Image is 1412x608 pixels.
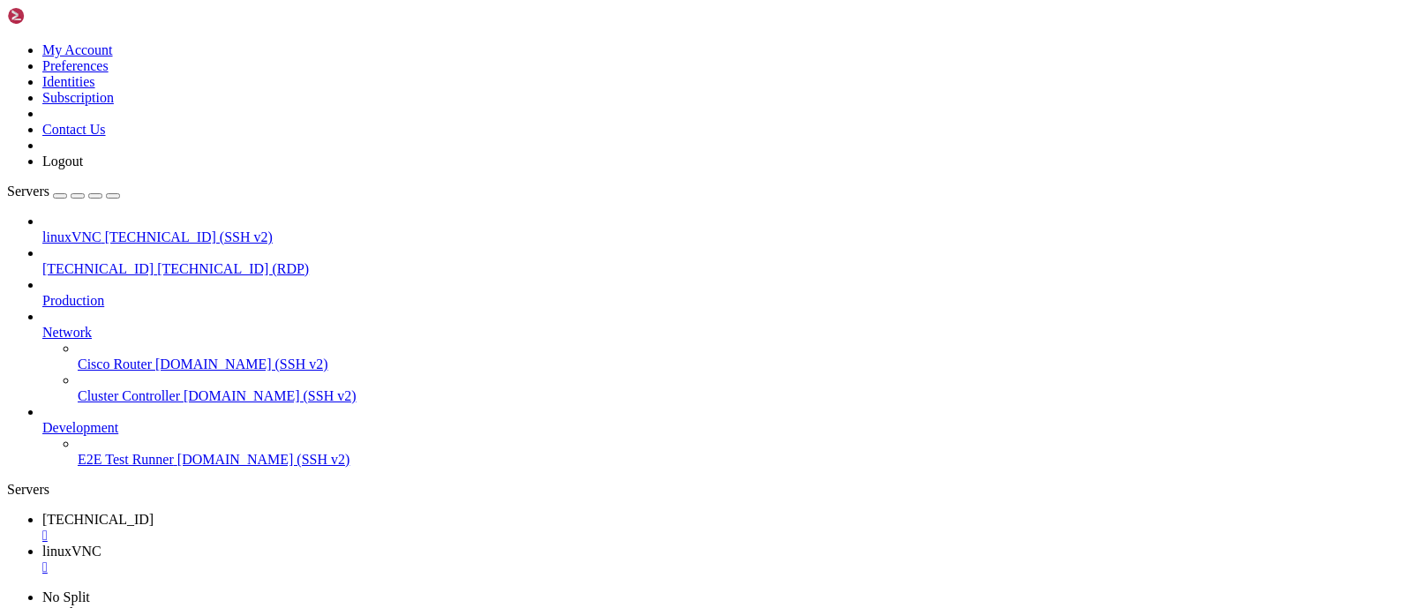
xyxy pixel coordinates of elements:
[42,420,118,435] span: Development
[78,372,1405,404] li: Cluster Controller [DOMAIN_NAME] (SSH v2)
[105,229,273,244] span: [TECHNICAL_ID] (SSH v2)
[42,325,92,340] span: Network
[42,74,95,89] a: Identities
[42,122,106,137] a: Contact Us
[78,388,1405,404] a: Cluster Controller [DOMAIN_NAME] (SSH v2)
[157,261,309,276] span: [TECHNICAL_ID] (RDP)
[78,357,1405,372] a: Cisco Router [DOMAIN_NAME] (SSH v2)
[7,7,109,25] img: Shellngn
[42,293,1405,309] a: Production
[42,544,1405,575] a: linuxVNC
[42,42,113,57] a: My Account
[155,357,328,372] span: [DOMAIN_NAME] (SSH v2)
[42,261,1405,277] a: [TECHNICAL_ID] [TECHNICAL_ID] (RDP)
[42,229,1405,245] a: linuxVNC [TECHNICAL_ID] (SSH v2)
[78,452,174,467] span: E2E Test Runner
[42,90,114,105] a: Subscription
[42,544,101,559] span: linuxVNC
[42,512,154,527] span: [TECHNICAL_ID]
[42,229,101,244] span: linuxVNC
[42,309,1405,404] li: Network
[78,436,1405,468] li: E2E Test Runner [DOMAIN_NAME] (SSH v2)
[42,245,1405,277] li: [TECHNICAL_ID] [TECHNICAL_ID] (RDP)
[42,589,90,604] a: No Split
[177,452,350,467] span: [DOMAIN_NAME] (SSH v2)
[42,325,1405,341] a: Network
[7,482,1405,498] div: Servers
[42,277,1405,309] li: Production
[42,293,104,308] span: Production
[42,214,1405,245] li: linuxVNC [TECHNICAL_ID] (SSH v2)
[42,404,1405,468] li: Development
[7,184,120,199] a: Servers
[78,388,180,403] span: Cluster Controller
[42,512,1405,544] a: 176.102.65.175
[78,341,1405,372] li: Cisco Router [DOMAIN_NAME] (SSH v2)
[7,184,49,199] span: Servers
[42,154,83,169] a: Logout
[78,452,1405,468] a: E2E Test Runner [DOMAIN_NAME] (SSH v2)
[42,261,154,276] span: [TECHNICAL_ID]
[42,559,1405,575] a: 
[78,357,152,372] span: Cisco Router
[184,388,357,403] span: [DOMAIN_NAME] (SSH v2)
[42,420,1405,436] a: Development
[42,528,1405,544] a: 
[42,58,109,73] a: Preferences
